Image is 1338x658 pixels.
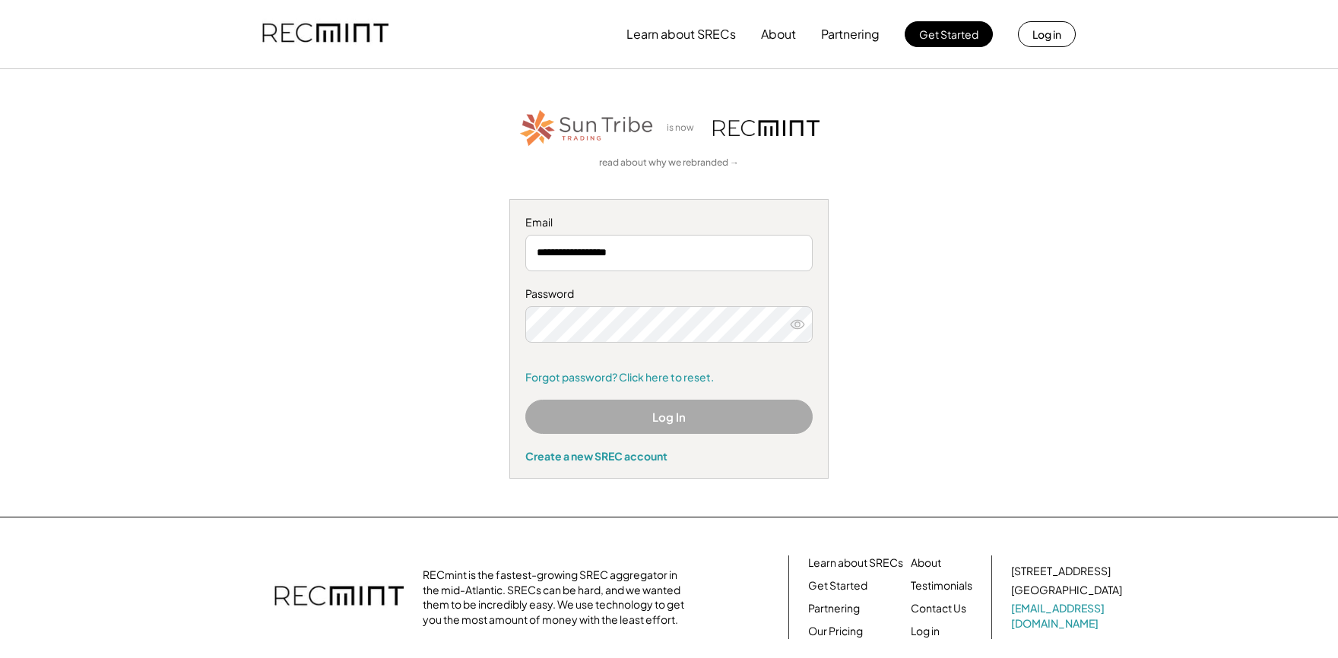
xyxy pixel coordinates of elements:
div: Password [525,286,813,302]
div: [STREET_ADDRESS] [1011,564,1111,579]
img: recmint-logotype%403x.png [274,571,404,624]
a: Log in [911,624,940,639]
div: Email [525,215,813,230]
a: Learn about SRECs [808,555,903,571]
button: About [761,19,796,49]
img: recmint-logotype%403x.png [713,120,820,136]
a: Our Pricing [808,624,863,639]
a: Partnering [808,601,860,616]
div: [GEOGRAPHIC_DATA] [1011,583,1122,598]
img: recmint-logotype%403x.png [262,8,388,60]
button: Log in [1018,21,1076,47]
a: [EMAIL_ADDRESS][DOMAIN_NAME] [1011,601,1125,631]
div: Create a new SREC account [525,449,813,463]
button: Log In [525,400,813,434]
a: About [911,555,941,571]
a: Forgot password? Click here to reset. [525,370,813,385]
img: STT_Horizontal_Logo%2B-%2BColor.png [518,107,655,149]
a: read about why we rebranded → [599,157,739,169]
div: is now [663,122,705,134]
button: Learn about SRECs [626,19,736,49]
button: Get Started [905,21,993,47]
a: Get Started [808,578,867,593]
button: Partnering [821,19,880,49]
div: RECmint is the fastest-growing SREC aggregator in the mid-Atlantic. SRECs can be hard, and we wan... [423,568,693,627]
a: Testimonials [911,578,972,593]
a: Contact Us [911,601,966,616]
